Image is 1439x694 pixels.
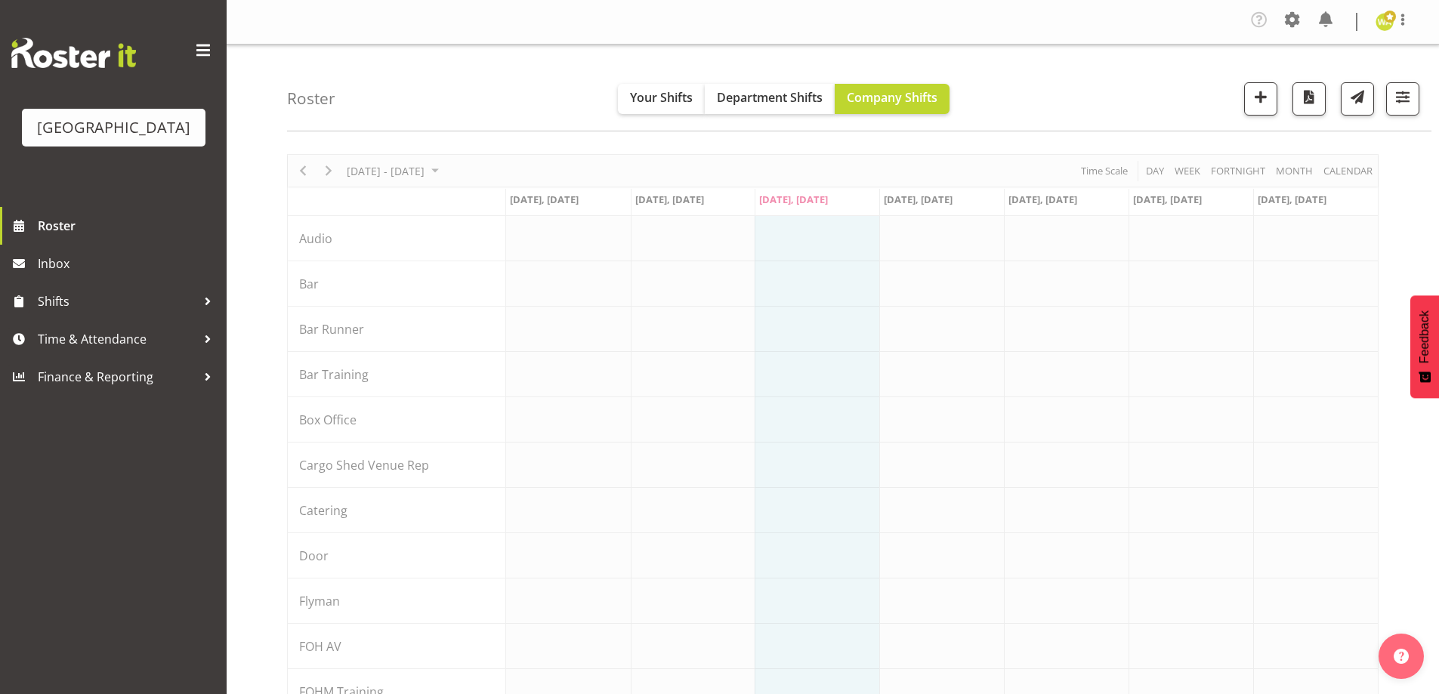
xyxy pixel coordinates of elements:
span: Time & Attendance [38,328,196,350]
span: Company Shifts [847,89,937,106]
span: Shifts [38,290,196,313]
button: Download a PDF of the roster according to the set date range. [1292,82,1326,116]
span: Department Shifts [717,89,823,106]
div: [GEOGRAPHIC_DATA] [37,116,190,139]
button: Department Shifts [705,84,835,114]
h4: Roster [287,90,335,107]
button: Send a list of all shifts for the selected filtered period to all rostered employees. [1341,82,1374,116]
button: Company Shifts [835,84,950,114]
button: Feedback - Show survey [1410,295,1439,398]
span: Inbox [38,252,219,275]
span: Roster [38,214,219,237]
img: Rosterit website logo [11,38,136,68]
img: wendy-auld9530.jpg [1376,13,1394,31]
span: Finance & Reporting [38,366,196,388]
button: Add a new shift [1244,82,1277,116]
img: help-xxl-2.png [1394,649,1409,664]
span: Your Shifts [630,89,693,106]
button: Filter Shifts [1386,82,1419,116]
span: Feedback [1418,310,1431,363]
button: Your Shifts [618,84,705,114]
